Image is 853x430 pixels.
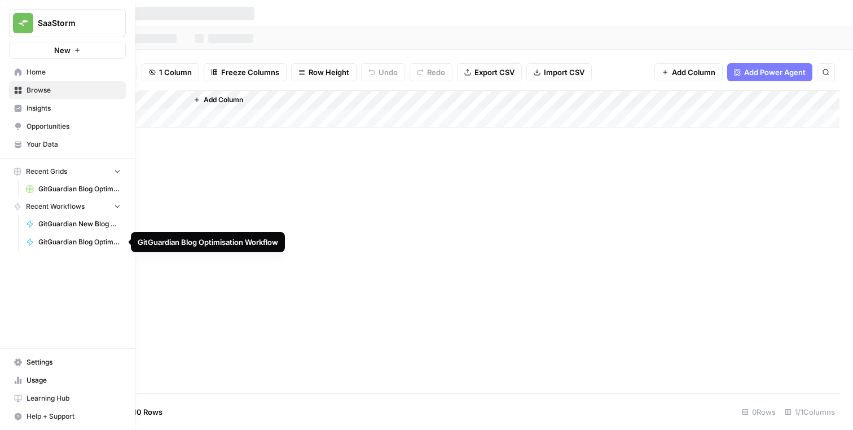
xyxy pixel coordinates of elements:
span: Add Column [672,67,715,78]
span: SaaStorm [38,17,106,29]
a: GitGuardian New Blog Content Workflow [21,215,126,233]
button: New [9,42,126,59]
a: Insights [9,99,126,117]
span: Export CSV [474,67,515,78]
a: Learning Hub [9,389,126,407]
span: 1 Column [159,67,192,78]
button: Add Power Agent [727,63,812,81]
button: Undo [361,63,405,81]
a: Usage [9,371,126,389]
span: GitGuardian Blog Optimisation Workflow [38,237,121,247]
span: Home [27,67,121,77]
button: Freeze Columns [204,63,287,81]
button: Recent Grids [9,163,126,180]
button: Workspace: SaaStorm [9,9,126,37]
span: Opportunities [27,121,121,131]
span: Your Data [27,139,121,150]
a: Opportunities [9,117,126,135]
span: Import CSV [544,67,584,78]
img: SaaStorm Logo [13,13,33,33]
a: GitGuardian Blog Optimisation Workflow [21,233,126,251]
a: GitGuardian Blog Optimisation [21,180,126,198]
span: Add Column [204,95,243,105]
span: Add 10 Rows [117,406,162,418]
span: Row Height [309,67,349,78]
span: Learning Hub [27,393,121,403]
span: Redo [427,67,445,78]
span: Help + Support [27,411,121,422]
a: Browse [9,81,126,99]
span: Recent Workflows [26,201,85,212]
button: Import CSV [526,63,592,81]
button: Row Height [291,63,357,81]
span: GitGuardian Blog Optimisation [38,184,121,194]
a: Your Data [9,135,126,153]
span: New [54,45,71,56]
button: Help + Support [9,407,126,425]
span: Insights [27,103,121,113]
button: Add Column [654,63,723,81]
a: Settings [9,353,126,371]
button: 1 Column [142,63,199,81]
button: Recent Workflows [9,198,126,215]
span: Recent Grids [26,166,67,177]
div: 0 Rows [737,403,780,421]
span: Usage [27,375,121,385]
span: Freeze Columns [221,67,279,78]
button: Redo [410,63,452,81]
span: Settings [27,357,121,367]
div: 1/1 Columns [780,403,839,421]
span: GitGuardian New Blog Content Workflow [38,219,121,229]
a: Home [9,63,126,81]
button: Export CSV [457,63,522,81]
span: Browse [27,85,121,95]
span: Add Power Agent [744,67,806,78]
span: Undo [379,67,398,78]
button: Add Column [189,93,248,107]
